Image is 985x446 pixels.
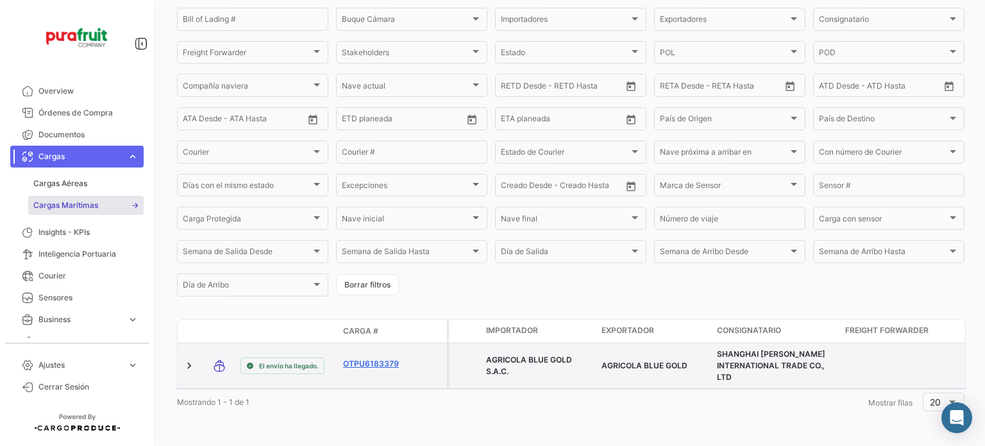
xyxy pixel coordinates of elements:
[819,216,947,225] span: Carga con sensor
[203,326,235,336] datatable-header-cell: Modo de Transporte
[38,151,122,162] span: Cargas
[231,116,289,125] input: ATA Hasta
[501,116,524,125] input: Desde
[342,216,470,225] span: Nave inicial
[533,116,591,125] input: Hasta
[303,110,323,129] button: Open calendar
[501,17,629,26] span: Importadores
[342,116,365,125] input: Desde
[343,325,378,337] span: Carga #
[45,15,109,60] img: Logo+PuraFruit.png
[621,76,641,96] button: Open calendar
[10,80,144,102] a: Overview
[481,320,596,343] datatable-header-cell: Importador
[501,83,524,92] input: Desde
[259,361,319,371] span: El envío ha llegado.
[10,243,144,265] a: Inteligencia Portuaria
[660,50,788,59] span: POL
[33,178,87,189] span: Cargas Aéreas
[660,116,788,125] span: País de Origen
[38,292,139,304] span: Sensores
[845,325,929,336] span: Freight Forwarder
[10,287,144,309] a: Sensores
[342,83,470,92] span: Nave actual
[342,50,470,59] span: Stakeholders
[533,83,591,92] input: Hasta
[449,320,481,343] datatable-header-cell: Carga Protegida
[38,227,139,238] span: Insights - KPIs
[501,150,629,159] span: Estado de Courier
[717,325,781,336] span: Consignatario
[501,249,629,258] span: Día de Salida
[415,326,447,336] datatable-header-cell: Póliza
[660,83,683,92] input: Desde
[183,116,222,125] input: ATA Desde
[868,398,913,407] span: Mostrar filas
[38,248,139,260] span: Inteligencia Portuaria
[342,249,470,258] span: Semana de Salida Hasta
[930,397,941,407] span: 20
[183,216,311,225] span: Carga Protegida
[38,381,139,393] span: Cerrar Sesión
[462,110,482,129] button: Open calendar
[183,249,311,258] span: Semana de Salida Desde
[127,336,139,347] span: expand_more
[374,116,432,125] input: Hasta
[338,320,415,342] datatable-header-cell: Carga #
[819,50,947,59] span: POD
[712,320,840,343] datatable-header-cell: Consignatario
[602,325,654,336] span: Exportador
[819,116,947,125] span: País de Destino
[38,314,122,325] span: Business
[501,183,552,192] input: Creado Desde
[501,216,629,225] span: Nave final
[10,102,144,124] a: Órdenes de Compra
[38,129,139,141] span: Documentos
[33,200,98,211] span: Cargas Marítimas
[38,270,139,282] span: Courier
[486,325,538,336] span: Importador
[596,320,712,343] datatable-header-cell: Exportador
[342,17,470,26] span: Buque Cámara
[183,282,311,291] span: Día de Arribo
[941,402,972,433] div: Abrir Intercom Messenger
[486,355,572,376] span: AGRICOLA BLUE GOLD S.A.C.
[780,76,800,96] button: Open calendar
[660,183,788,192] span: Marca de Sensor
[660,17,788,26] span: Exportadores
[840,320,968,343] datatable-header-cell: Freight Forwarder
[28,196,144,215] a: Cargas Marítimas
[10,124,144,146] a: Documentos
[819,150,947,159] span: Con número de Courier
[183,359,196,372] a: Expand/Collapse Row
[342,183,470,192] span: Excepciones
[692,83,750,92] input: Hasta
[939,76,959,96] button: Open calendar
[10,221,144,243] a: Insights - KPIs
[10,265,144,287] a: Courier
[621,176,641,196] button: Open calendar
[235,326,338,336] datatable-header-cell: Estado de Envio
[38,359,122,371] span: Ajustes
[868,83,926,92] input: ATD Hasta
[819,249,947,258] span: Semana de Arribo Hasta
[28,174,144,193] a: Cargas Aéreas
[177,397,249,407] span: Mostrando 1 - 1 de 1
[183,150,311,159] span: Courier
[336,274,399,295] button: Borrar filtros
[501,50,629,59] span: Estado
[660,150,788,159] span: Nave próxima a arribar en
[183,50,311,59] span: Freight Forwarder
[819,17,947,26] span: Consignatario
[127,314,139,325] span: expand_more
[183,183,311,192] span: Días con el mismo estado
[38,336,122,347] span: Estadísticas
[602,361,687,370] span: AGRICOLA BLUE GOLD
[561,183,619,192] input: Creado Hasta
[717,349,825,382] span: SHANGHAI HUI ZHAN INTERNATIONAL TRADE CO., LTD
[621,110,641,129] button: Open calendar
[38,107,139,119] span: Órdenes de Compra
[660,249,788,258] span: Semana de Arribo Desde
[343,358,410,370] a: OTPU6183379
[127,359,139,371] span: expand_more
